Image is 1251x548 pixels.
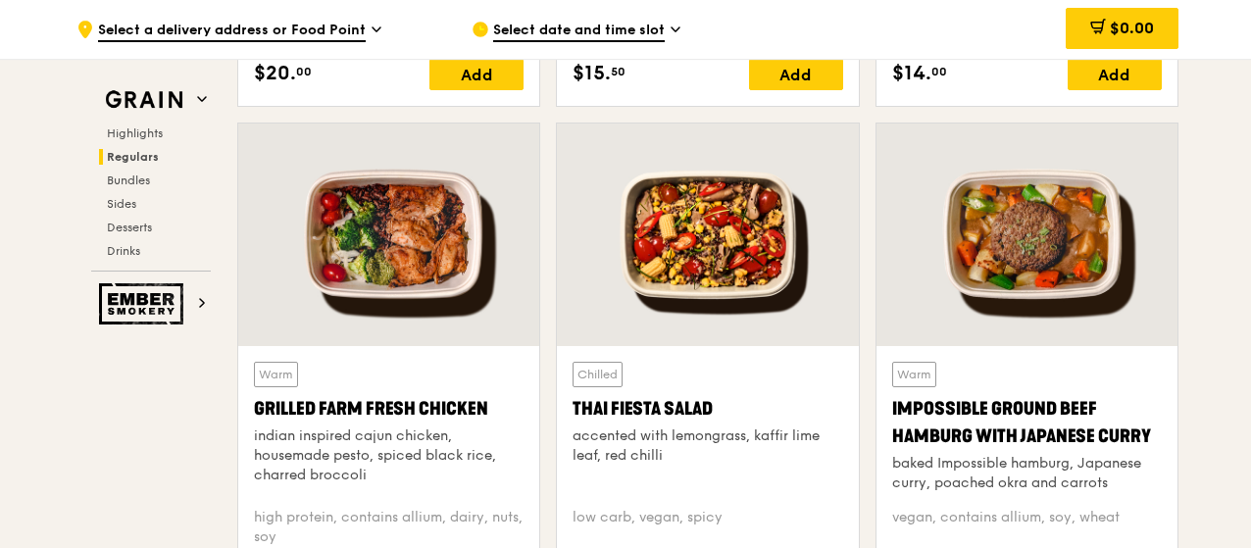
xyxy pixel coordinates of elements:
span: Select date and time slot [493,21,665,42]
span: Drinks [107,244,140,258]
div: Warm [254,362,298,387]
div: accented with lemongrass, kaffir lime leaf, red chilli [573,426,842,466]
span: 00 [931,64,947,79]
div: Add [1068,59,1162,90]
div: Impossible Ground Beef Hamburg with Japanese Curry [892,395,1162,450]
div: Chilled [573,362,623,387]
div: Warm [892,362,936,387]
span: $15. [573,59,611,88]
div: baked Impossible hamburg, Japanese curry, poached okra and carrots [892,454,1162,493]
div: high protein, contains allium, dairy, nuts, soy [254,508,524,547]
span: 00 [296,64,312,79]
div: Thai Fiesta Salad [573,395,842,423]
span: $14. [892,59,931,88]
img: Grain web logo [99,82,189,118]
span: Regulars [107,150,159,164]
span: Bundles [107,174,150,187]
div: indian inspired cajun chicken, housemade pesto, spiced black rice, charred broccoli [254,426,524,485]
span: Highlights [107,126,163,140]
img: Ember Smokery web logo [99,283,189,324]
span: Desserts [107,221,152,234]
div: low carb, vegan, spicy [573,508,842,547]
div: Add [749,59,843,90]
div: vegan, contains allium, soy, wheat [892,508,1162,547]
span: 50 [611,64,625,79]
div: Add [429,59,524,90]
span: $0.00 [1110,19,1154,37]
span: Sides [107,197,136,211]
span: Select a delivery address or Food Point [98,21,366,42]
span: $20. [254,59,296,88]
div: Grilled Farm Fresh Chicken [254,395,524,423]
